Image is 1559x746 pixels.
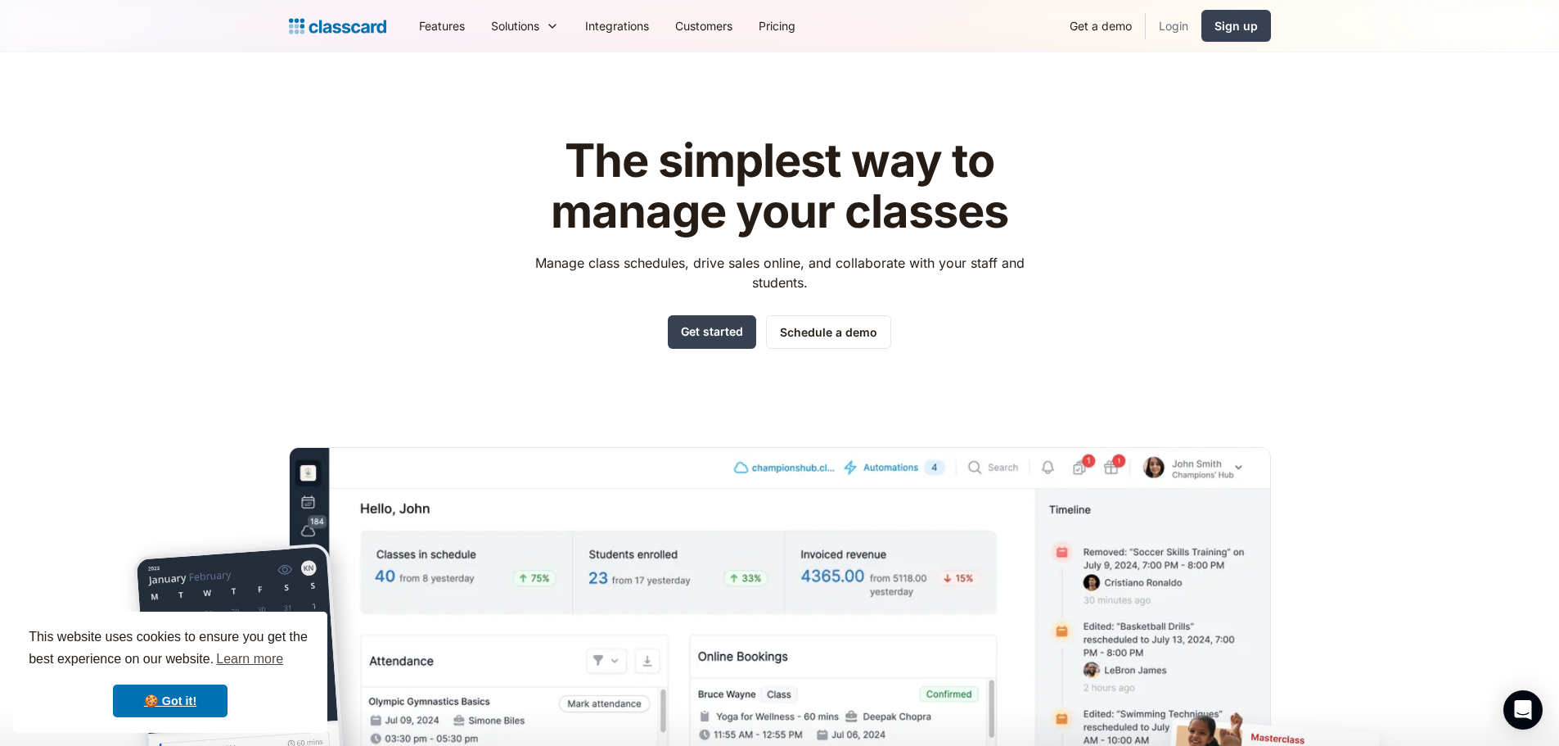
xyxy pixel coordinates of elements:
[668,315,756,349] a: Get started
[1057,7,1145,44] a: Get a demo
[289,15,386,38] a: home
[478,7,572,44] div: Solutions
[1146,7,1201,44] a: Login
[491,17,539,34] div: Solutions
[572,7,662,44] a: Integrations
[520,136,1039,237] h1: The simplest way to manage your classes
[29,627,312,671] span: This website uses cookies to ensure you get the best experience on our website.
[113,685,228,717] a: dismiss cookie message
[406,7,478,44] a: Features
[746,7,809,44] a: Pricing
[1201,10,1271,42] a: Sign up
[214,647,286,671] a: learn more about cookies
[520,253,1039,292] p: Manage class schedules, drive sales online, and collaborate with your staff and students.
[662,7,746,44] a: Customers
[766,315,891,349] a: Schedule a demo
[1214,17,1258,34] div: Sign up
[13,612,327,733] div: cookieconsent
[1503,690,1543,730] div: Open Intercom Messenger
